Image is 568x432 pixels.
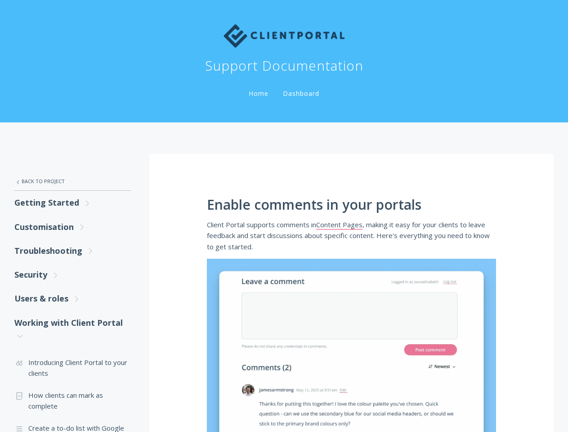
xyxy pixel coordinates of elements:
[14,172,131,191] a: Back to Project
[207,219,496,252] p: Client Portal supports comments in , making it easy for your clients to leave feedback and start ...
[247,89,270,98] a: Home
[14,287,131,310] a: Users & roles
[14,351,131,384] a: Introducing Client Portal to your clients
[14,263,131,287] a: Security
[14,215,131,239] a: Customisation
[14,191,131,215] a: Getting Started
[316,220,362,229] a: Content Pages
[14,239,131,263] a: Troubleshooting
[281,89,321,98] a: Dashboard
[205,57,363,75] h1: Support Documentation
[14,384,131,417] a: How clients can mark as complete
[207,197,496,212] h1: Enable comments in your portals
[14,311,131,348] a: Working with Client Portal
